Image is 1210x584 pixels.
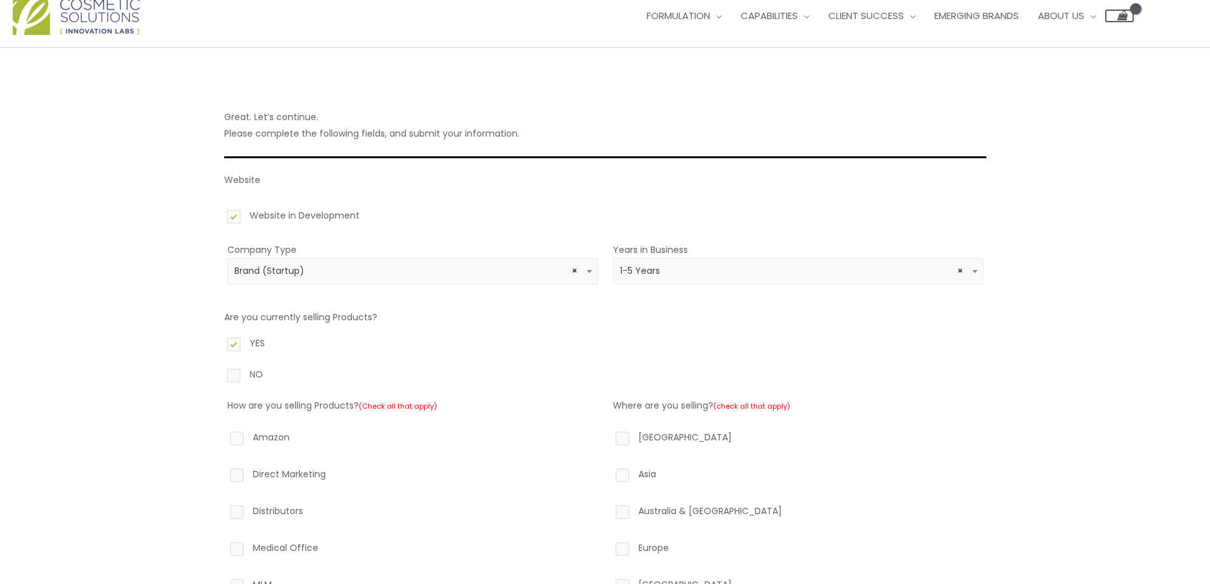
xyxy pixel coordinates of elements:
label: Australia & [GEOGRAPHIC_DATA] [613,503,983,524]
label: NO [224,366,986,388]
label: Direct Marketing [227,466,598,487]
span: Capabilities [741,9,798,22]
label: Years in Business [613,243,688,256]
label: Website in Development [224,207,986,229]
label: YES [224,335,986,357]
label: Company Type [227,243,297,256]
label: Amazon [227,429,598,451]
label: [GEOGRAPHIC_DATA] [613,429,983,451]
a: View Shopping Cart, empty [1105,10,1134,22]
label: Website [224,173,260,186]
small: (check all that apply) [713,401,790,411]
span: 1-5 Years [613,258,983,285]
label: Distributors [227,503,598,524]
span: Formulation [647,9,710,22]
span: Brand (Startup) [234,265,590,277]
span: Emerging Brands [934,9,1019,22]
span: Remove all items [957,265,963,277]
label: Where are you selling? [613,399,790,412]
label: Medical Office [227,540,598,561]
p: Great. Let’s continue. Please complete the following fields, and submit your information. [224,109,986,142]
label: Asia [613,466,983,487]
span: 1-5 Years [620,265,976,277]
label: How are you selling Products? [227,399,437,412]
small: (Check all that apply) [359,401,437,411]
span: About Us [1038,9,1084,22]
label: Are you currently selling Products? [224,311,377,323]
span: Client Success [828,9,904,22]
span: Remove all items [572,265,577,277]
label: Europe [613,540,983,561]
span: Brand (Startup) [227,258,598,285]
